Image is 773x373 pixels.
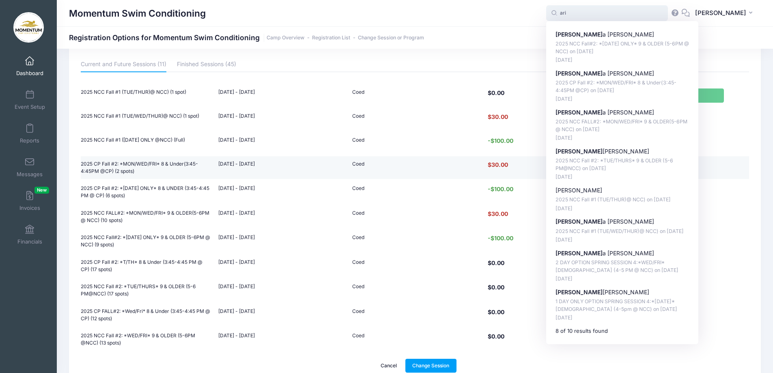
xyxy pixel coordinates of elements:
[556,108,689,117] p: a [PERSON_NAME]
[556,56,689,64] p: [DATE]
[556,30,689,39] p: a [PERSON_NAME]
[215,205,348,228] td: [DATE] - [DATE]
[69,33,424,42] h1: Registration Options for Momentum Swim Conditioning
[556,173,689,181] p: [DATE]
[17,238,42,245] span: Financials
[20,137,39,144] span: Reports
[215,108,348,130] td: [DATE] - [DATE]
[556,249,689,258] p: a [PERSON_NAME]
[81,254,214,277] td: 2025 CP Fall #2: *T/TH* 8 & Under (3:45-4:45 PM @ CP) (17 spots)
[486,235,515,241] span: -$100.00
[486,308,506,315] span: $0.00
[486,185,515,192] span: -$100.00
[81,230,214,253] td: 2025 NCC Fall#2: *[DATE] ONLY* 9 & OLDER (5-6PM @ NCC) (9 spots)
[556,186,689,195] p: [PERSON_NAME]
[81,156,214,179] td: 2025 CP Fall #2: *MON/WED/FRI* 8 & Under(3:45-4:45PM @CP) (2 spots)
[13,12,44,43] img: Momentum Swim Conditioning
[215,279,348,302] td: [DATE] - [DATE]
[348,254,482,277] td: Coed
[556,218,603,225] strong: [PERSON_NAME]
[405,359,456,373] a: Change Session
[556,289,603,295] strong: [PERSON_NAME]
[16,70,43,77] span: Dashboard
[348,108,482,130] td: Coed
[358,35,424,41] a: Change Session or Program
[486,210,510,217] span: $30.00
[486,333,506,340] span: $0.00
[81,328,214,351] td: 2025 NCC Fall #2: *WED/FRI* 9 & OLDER (5-6PM @NCC) (13 spots)
[11,86,49,114] a: Event Setup
[556,259,689,274] p: 2 DAY OPTION SPRING SESSION 4:*WED/FRI* [DEMOGRAPHIC_DATA] (4-5 PM @ NCC) on [DATE]
[215,230,348,253] td: [DATE] - [DATE]
[348,132,482,154] td: Coed
[486,89,506,96] span: $0.00
[556,314,689,322] p: [DATE]
[215,181,348,204] td: [DATE] - [DATE]
[215,132,348,154] td: [DATE] - [DATE]
[556,69,689,78] p: a [PERSON_NAME]
[556,157,689,172] p: 2025 NCC Fall #2: *TUE/THURS* 9 & OLDER (5-6 PM@NCC) on [DATE]
[348,279,482,302] td: Coed
[556,118,689,133] p: 2025 NCC FALL#2: *MON/WED/FRI* 9 & OLDER(5-6PM @ NCC) on [DATE]
[81,85,214,107] td: 2025 NCC Fall #1 (TUE/THUR)@ NCC) (1 spot)
[556,228,689,235] p: 2025 NCC Fall #1 (TUE/WED/THUR)@ NCC) on [DATE]
[556,250,603,257] strong: [PERSON_NAME]
[267,35,304,41] a: Camp Overview
[81,304,214,326] td: 2025 CP FALL#2: *Wed/Fri* 8 & Under (3:45-4:45 PM @ CP) (12 spots)
[556,70,603,77] strong: [PERSON_NAME]
[215,328,348,351] td: [DATE] - [DATE]
[348,328,482,351] td: Coed
[11,119,49,148] a: Reports
[556,134,689,142] p: [DATE]
[486,137,515,144] span: -$100.00
[556,218,689,226] p: a [PERSON_NAME]
[81,108,214,130] td: 2025 NCC Fall #1 (TUE/WED/THUR)@ NCC) (1 spot)
[215,254,348,277] td: [DATE] - [DATE]
[348,205,482,228] td: Coed
[556,40,689,55] p: 2025 NCC Fall#2: *[DATE] ONLY* 9 & OLDER (5-6PM @ NCC) on [DATE]
[556,327,689,335] div: 8 of 10 results found
[486,113,510,120] span: $30.00
[690,4,761,23] button: [PERSON_NAME]
[556,298,689,313] p: 1 DAY ONLY OPTION SPRING SESSION 4:*[DATE]* [DEMOGRAPHIC_DATA] (4-5pm @ NCC) on [DATE]
[34,187,49,194] span: New
[177,58,236,72] a: Finished Sessions (45)
[15,103,45,110] span: Event Setup
[81,181,214,204] td: 2025 CP Fall #2: *[DATE] ONLY* 8 & UNDER (3:45-4:45 PM @ CP) (6 spots)
[556,95,689,103] p: [DATE]
[556,109,603,116] strong: [PERSON_NAME]
[348,181,482,204] td: Coed
[348,230,482,253] td: Coed
[556,31,603,38] strong: [PERSON_NAME]
[486,259,506,266] span: $0.00
[556,205,689,213] p: [DATE]
[556,236,689,244] p: [DATE]
[81,58,166,72] a: Current and Future Sessions (11)
[348,85,482,107] td: Coed
[546,5,668,22] input: Search by First Name, Last Name, or Email...
[215,156,348,179] td: [DATE] - [DATE]
[556,148,603,155] strong: [PERSON_NAME]
[215,85,348,107] td: [DATE] - [DATE]
[556,275,689,283] p: [DATE]
[486,284,506,291] span: $0.00
[556,79,689,94] p: 2025 CP Fall #2: *MON/WED/FRI* 8 & Under(3:45-4:45PM @CP) on [DATE]
[556,288,689,297] p: [PERSON_NAME]
[11,220,49,249] a: Financials
[215,304,348,326] td: [DATE] - [DATE]
[348,304,482,326] td: Coed
[556,196,689,204] p: 2025 NCC Fall #1 (TUE/THUR)@ NCC) on [DATE]
[69,4,206,23] h1: Momentum Swim Conditioning
[17,171,43,178] span: Messages
[11,187,49,215] a: InvoicesNew
[11,52,49,80] a: Dashboard
[486,161,510,168] span: $30.00
[81,205,214,228] td: 2025 NCC FALL#2: *MON/WED/FRI* 9 & OLDER(5-6PM @ NCC) (10 spots)
[19,205,40,211] span: Invoices
[312,35,350,41] a: Registration List
[374,359,404,373] a: Cancel
[695,9,746,17] span: [PERSON_NAME]
[11,153,49,181] a: Messages
[556,147,689,156] p: [PERSON_NAME]
[348,156,482,179] td: Coed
